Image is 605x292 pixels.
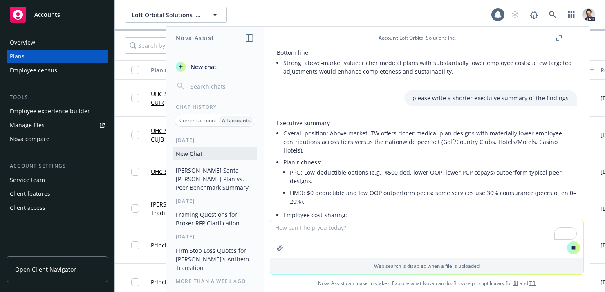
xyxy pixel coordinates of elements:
input: Toggle Row Selected [131,94,139,102]
a: Accounts [7,3,108,26]
span: Account [379,34,398,41]
div: Overview [10,36,35,49]
a: UHC Select Plus HSA EBLP [151,167,221,176]
input: Search by name [125,37,282,54]
p: Bottom line [277,48,577,57]
a: TR [529,280,536,287]
a: Start snowing [507,7,523,23]
p: Current account [179,117,216,124]
input: Toggle Row Selected [131,204,139,213]
li: PPO: Low-deductible options (e.g., $500 ded, lower OOP, lower PCP copays) outperform typical peer... [290,166,577,187]
a: Manage files [7,119,108,132]
span: Accounts [34,11,60,18]
p: please write a shorter exectuive summary of the findings [412,94,569,102]
button: Firm Stop Loss Quotes for [PERSON_NAME]'s Anthem Transition [173,244,257,274]
a: Principal Vision [151,278,193,286]
div: Nova compare [10,133,49,146]
a: UHC Select Plus $0 PPO CUIR [151,90,226,107]
input: Toggle Row Selected [131,168,139,176]
div: Employee census [10,64,57,77]
a: Report a Bug [526,7,542,23]
p: Plan richness: [283,158,577,166]
a: UHC Select Plus $1000 PPO CUJB [151,126,226,144]
div: Employee experience builder [10,105,90,118]
div: : Loft Orbital Solutions Inc. [379,34,456,41]
a: Client access [7,201,108,214]
li: HMO: $0 deductible and low OOP outperform peers; some services use 30% coinsurance (peers often 0... [290,187,577,207]
div: More than a week ago [166,278,264,285]
div: Chat History [166,103,264,110]
div: [DATE] [166,137,264,144]
button: Plan name [148,60,229,80]
div: Manage files [10,119,45,132]
input: Toggle Row Selected [131,278,139,286]
a: BI [513,280,518,287]
input: Search chats [189,81,254,92]
button: Loft Orbital Solutions Inc. [125,7,227,23]
img: photo [582,8,595,21]
a: Employee experience builder [7,105,108,118]
a: Client features [7,187,108,200]
input: Select all [131,66,139,74]
p: All accounts [222,117,251,124]
p: Executive summary [277,119,577,127]
a: Principal Dental PPO [151,241,207,249]
div: [DATE] [166,198,264,204]
button: New Chat [173,147,257,160]
input: Toggle Row Selected [131,241,139,249]
span: Nova Assist can make mistakes. Explore what Nova can do: Browse prompt library for and [267,275,587,292]
span: Loft Orbital Solutions Inc. [132,11,202,19]
a: Service team [7,173,108,186]
button: New chat [173,59,257,74]
div: Plans [10,50,25,63]
a: Switch app [563,7,580,23]
a: Overview [7,36,108,49]
div: Plan name [151,66,217,74]
div: [DATE] [166,233,264,240]
div: Client features [10,187,50,200]
a: [PERSON_NAME] HMO Traditional Plan [151,200,226,217]
a: Employee census [7,64,108,77]
h1: Nova Assist [176,34,214,42]
div: Client access [10,201,45,214]
p: Employee cost-sharing: [283,211,577,219]
li: Strong, above-market value: richer medical plans with substantially lower employee costs; a few t... [283,57,577,77]
a: Plans [7,50,108,63]
div: Service team [10,173,45,186]
p: Web search is disabled when a file is uploaded [275,263,578,270]
input: Toggle Row Selected [131,131,139,139]
button: Framing Questions for Broker RFP Clarification [173,208,257,230]
span: New chat [189,63,217,71]
div: Account settings [7,162,108,170]
textarea: To enrich screen reader interactions, please activate Accessibility in Grammarly extension settings [270,220,583,258]
p: Overall position: Above market. TW offers richer medical plan designs with materially lower emplo... [283,129,577,155]
span: Open Client Navigator [15,265,76,274]
div: Tools [7,93,108,101]
button: [PERSON_NAME] Santa [PERSON_NAME] Plan vs. Peer Benchmark Summary [173,164,257,194]
a: Search [544,7,561,23]
a: Nova compare [7,133,108,146]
